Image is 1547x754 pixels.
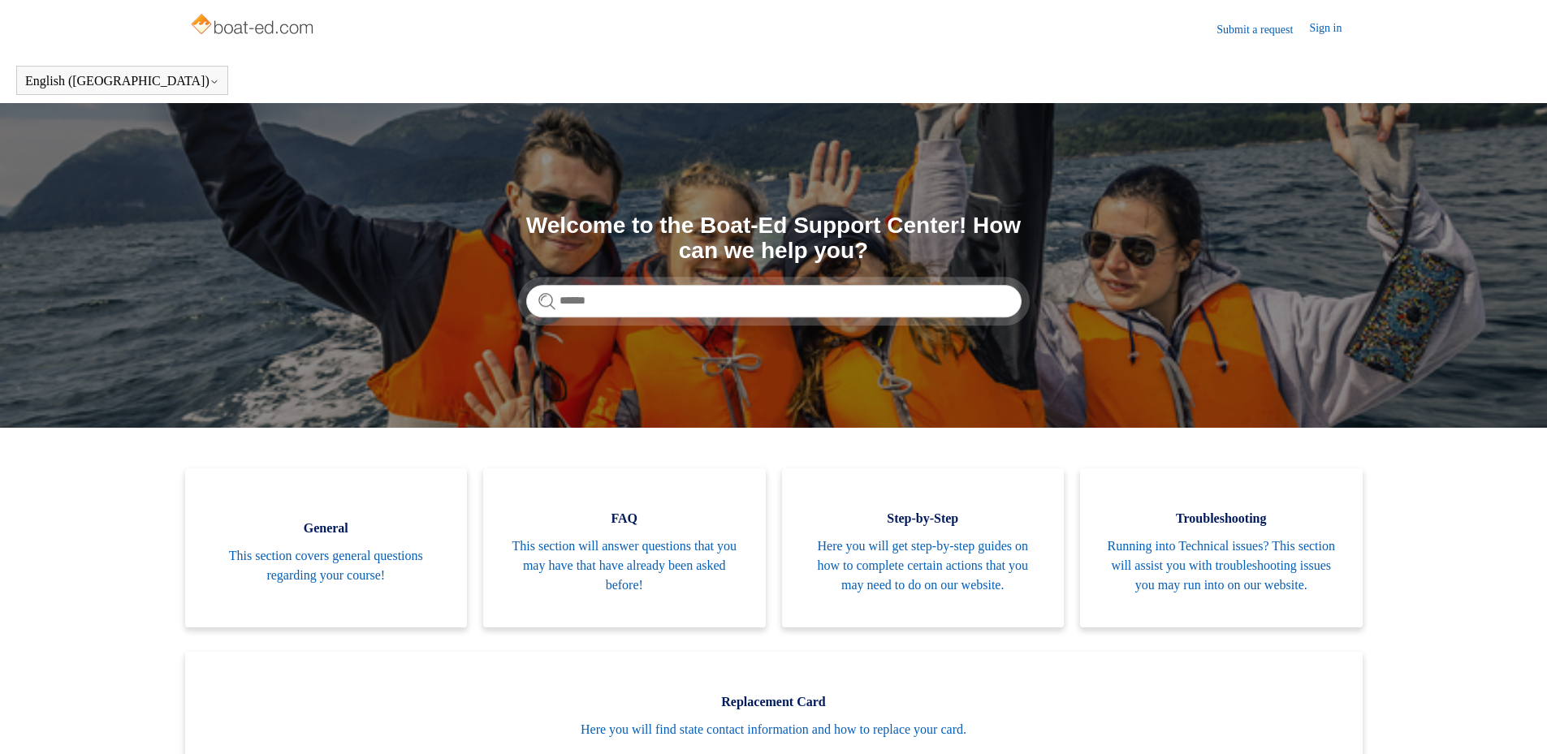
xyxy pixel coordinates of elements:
input: Search [526,285,1022,317]
a: Troubleshooting Running into Technical issues? This section will assist you with troubleshooting ... [1080,468,1363,627]
span: General [210,519,443,538]
span: This section covers general questions regarding your course! [210,546,443,585]
span: Running into Technical issues? This section will assist you with troubleshooting issues you may r... [1104,536,1338,595]
span: This section will answer questions that you may have that have already been asked before! [508,536,741,595]
a: Submit a request [1216,21,1309,38]
button: English ([GEOGRAPHIC_DATA]) [25,74,219,88]
span: Troubleshooting [1104,509,1338,528]
span: Step-by-Step [806,509,1040,528]
img: Boat-Ed Help Center home page [189,10,318,42]
h1: Welcome to the Boat-Ed Support Center! How can we help you? [526,213,1022,264]
span: Here you will get step-by-step guides on how to complete certain actions that you may need to do ... [806,536,1040,595]
a: Step-by-Step Here you will get step-by-step guides on how to complete certain actions that you ma... [782,468,1065,627]
span: Replacement Card [210,692,1338,712]
a: Sign in [1309,19,1358,39]
span: Here you will find state contact information and how to replace your card. [210,720,1338,739]
a: General This section covers general questions regarding your course! [185,468,468,627]
a: FAQ This section will answer questions that you may have that have already been asked before! [483,468,766,627]
div: Chat Support [1442,700,1536,742]
span: FAQ [508,509,741,528]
